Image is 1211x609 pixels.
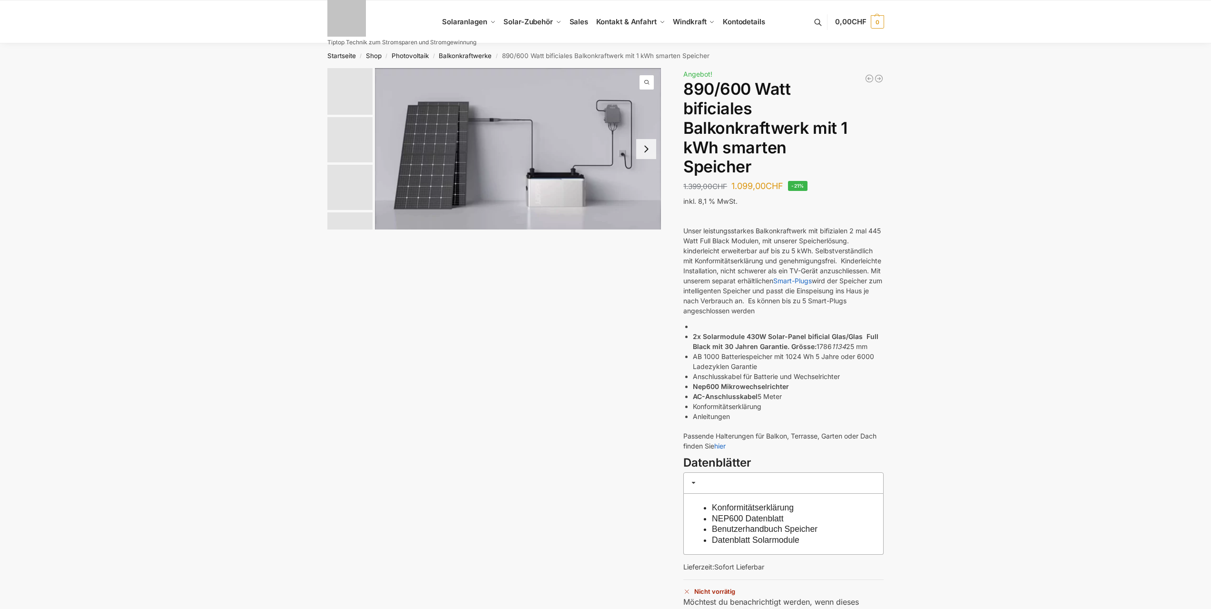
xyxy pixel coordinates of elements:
span: inkl. 8,1 % MwSt. [683,197,738,205]
h3: Datenblätter [683,455,884,471]
a: Kontodetails [719,0,769,43]
strong: AC-Anschlusskabel [693,392,758,400]
a: ASE 1000 Batteriespeicher1 3 scaled [375,68,661,230]
a: Mega XXL 1780 Watt Steckerkraftwerk Genehmigungsfrei. [865,74,874,83]
span: Sales [570,17,589,26]
bdi: 1.099,00 [731,181,783,191]
a: Kontakt & Anfahrt [592,0,669,43]
p: Tiptop Technik zum Stromsparen und Stromgewinnung [327,40,476,45]
img: ASE 1000 Batteriespeicher [327,68,373,115]
span: CHF [766,181,783,191]
span: Windkraft [673,17,706,26]
em: 1134 [832,342,846,350]
li: Anleitungen [693,411,884,421]
a: Balkonkraftwerke [439,52,492,60]
a: 0,00CHF 0 [835,8,884,36]
span: Solar-Zubehör [503,17,553,26]
span: Lieferzeit: [683,563,764,571]
a: WiFi Smart Plug für unseren Plug & Play Batteriespeicher [874,74,884,83]
a: Solar-Zubehör [500,0,565,43]
span: 0,00 [835,17,866,26]
h1: 890/600 Watt bificiales Balkonkraftwerk mit 1 kWh smarten Speicher [683,80,884,177]
span: CHF [712,182,727,191]
a: hier [714,442,726,450]
button: Next slide [636,139,656,159]
span: CHF [852,17,866,26]
p: Nicht vorrätig [683,579,884,596]
strong: 2x Solarmodule 430W Solar-Panel bificial Glas/Glas Full Black mit 30 Jahren Garantie. Grösse: [693,332,878,350]
span: Kontodetails [723,17,765,26]
strong: Nep600 Mikrowechselrichter [693,382,789,390]
span: Kontakt & Anfahrt [596,17,657,26]
span: / [356,52,366,60]
span: -21% [788,181,807,191]
span: / [429,52,439,60]
nav: Breadcrumb [310,43,901,68]
img: Bificial 30 % mehr Leistung [327,165,373,210]
span: Angebot! [683,70,712,78]
span: 1786 25 mm [817,342,867,350]
span: Sofort Lieferbar [714,563,764,571]
li: AB 1000 Batteriespeicher mit 1024 Wh 5 Jahre oder 6000 Ladezyklen Garantie [693,351,884,371]
a: Smart-Plugs [773,277,812,285]
span: / [382,52,392,60]
li: Anschlusskabel für Batterie und Wechselrichter [693,371,884,381]
bdi: 1.399,00 [683,182,727,191]
img: 1 (3) [327,212,373,258]
li: Konformitätserklärung [693,401,884,411]
a: Datenblatt Solarmodule [712,535,799,545]
p: Unser leistungsstarkes Balkonkraftwerk mit bifizialen 2 mal 445 Watt Full Black Modulen, mit unse... [683,226,884,316]
img: ASE 1000 Batteriespeicher [375,68,661,230]
img: 860w-mi-1kwh-speicher [327,117,373,162]
span: 0 [871,15,884,29]
span: Solaranlagen [442,17,487,26]
a: Benutzerhandbuch Speicher [712,524,817,534]
a: Windkraft [669,0,719,43]
a: NEP600 Datenblatt [712,514,784,523]
span: / [492,52,502,60]
a: Startseite [327,52,356,60]
li: 5 Meter [693,391,884,401]
p: Passende Halterungen für Balkon, Terrasse, Garten oder Dach finden Sie [683,431,884,451]
a: Photovoltaik [392,52,429,60]
a: Konformitätserklärung [712,503,794,512]
a: Shop [366,52,382,60]
a: Sales [565,0,592,43]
